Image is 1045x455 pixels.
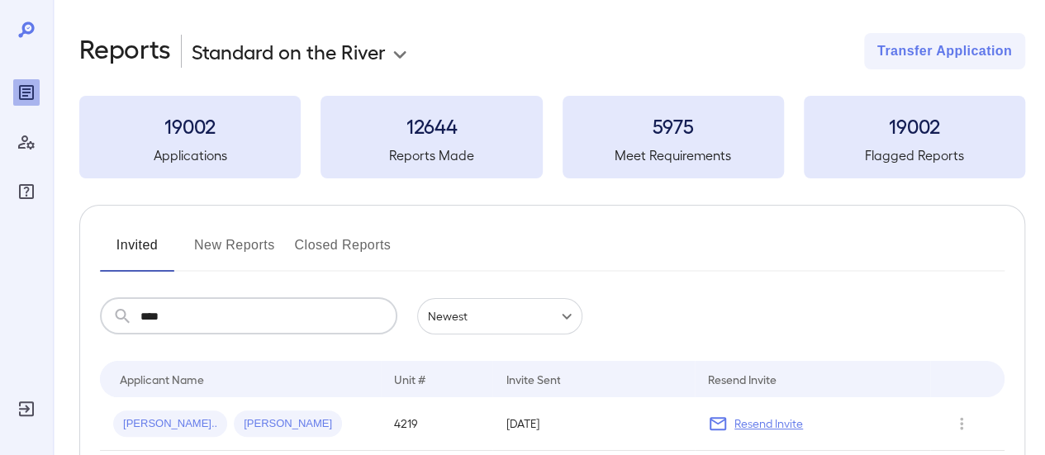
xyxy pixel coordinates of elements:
[79,145,301,165] h5: Applications
[100,232,174,272] button: Invited
[321,145,542,165] h5: Reports Made
[804,112,1025,139] h3: 19002
[734,415,803,432] p: Resend Invite
[113,416,227,432] span: [PERSON_NAME]..
[948,410,975,437] button: Row Actions
[708,369,777,389] div: Resend Invite
[864,33,1025,69] button: Transfer Application
[13,129,40,155] div: Manage Users
[13,396,40,422] div: Log Out
[13,79,40,106] div: Reports
[192,38,386,64] p: Standard on the River
[321,112,542,139] h3: 12644
[13,178,40,205] div: FAQ
[563,112,784,139] h3: 5975
[79,33,171,69] h2: Reports
[492,397,695,451] td: [DATE]
[79,112,301,139] h3: 19002
[394,369,425,389] div: Unit #
[381,397,493,451] td: 4219
[234,416,342,432] span: [PERSON_NAME]
[563,145,784,165] h5: Meet Requirements
[295,232,392,272] button: Closed Reports
[194,232,275,272] button: New Reports
[79,96,1025,178] summary: 19002Applications12644Reports Made5975Meet Requirements19002Flagged Reports
[417,298,582,334] div: Newest
[120,369,204,389] div: Applicant Name
[804,145,1025,165] h5: Flagged Reports
[506,369,560,389] div: Invite Sent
